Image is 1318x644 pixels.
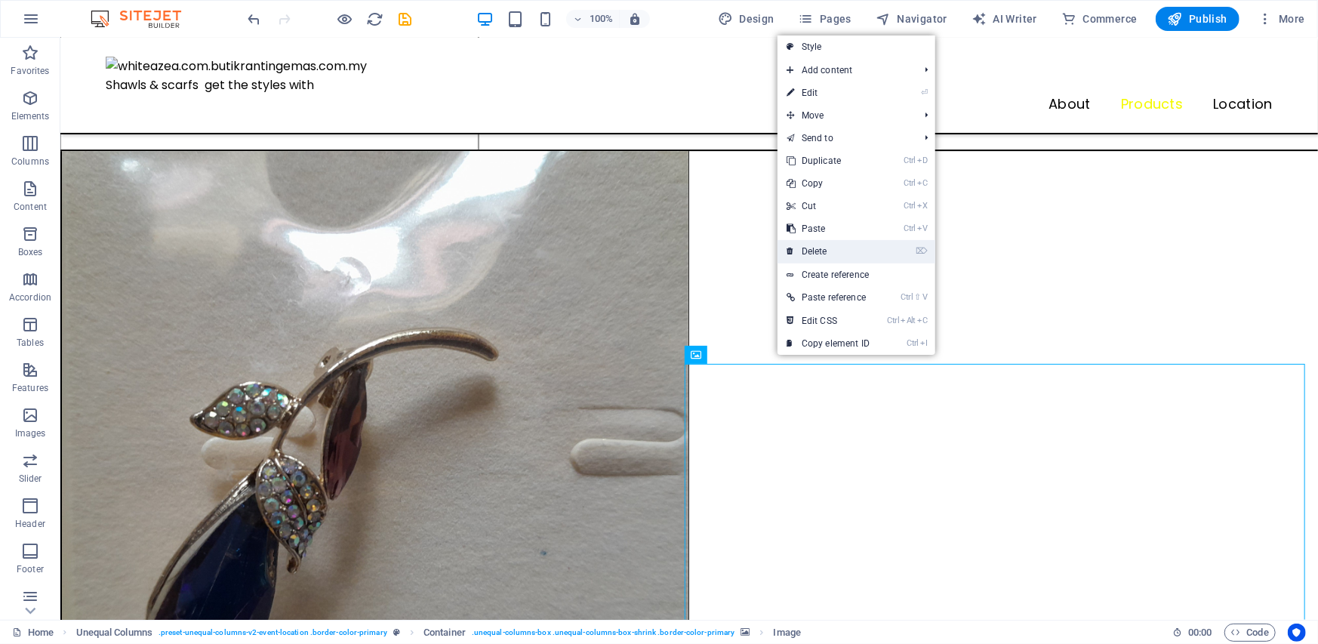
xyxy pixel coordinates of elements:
i: Alt [901,316,916,325]
i: C [917,178,928,188]
span: Click to select. Double-click to edit [76,624,152,642]
p: Slider [19,473,42,485]
p: Features [12,382,48,394]
i: ⇧ [915,292,922,302]
p: Accordion [9,291,51,304]
span: Click to select. Double-click to edit [774,624,801,642]
a: CtrlICopy element ID [778,332,879,355]
span: AI Writer [972,11,1037,26]
i: Ctrl [904,156,916,165]
i: This element contains a background [741,628,750,636]
i: X [917,201,928,211]
a: CtrlCCopy [778,172,879,195]
p: Favorites [11,65,49,77]
i: Ctrl [904,178,916,188]
span: Publish [1168,11,1227,26]
a: Click to cancel selection. Double-click to open Pages [12,624,54,642]
button: Usercentrics [1288,624,1306,642]
span: More [1258,11,1305,26]
a: ⌦Delete [778,240,879,263]
button: save [396,10,414,28]
p: Header [15,518,45,530]
i: ⌦ [916,246,928,256]
a: Create reference [778,263,935,286]
span: Move [778,104,913,127]
button: More [1252,7,1311,31]
span: Click to select. Double-click to edit [423,624,466,642]
i: Ctrl [904,223,916,233]
i: Undo: Delete elements (Ctrl+Z) [246,11,263,28]
button: reload [366,10,384,28]
a: CtrlVPaste [778,217,879,240]
p: Columns [11,156,49,168]
i: Reload page [367,11,384,28]
span: : [1199,627,1201,638]
i: Ctrl [888,316,900,325]
i: V [923,292,928,302]
p: Tables [17,337,44,349]
span: Code [1231,624,1269,642]
i: Ctrl [907,338,919,348]
i: D [917,156,928,165]
a: Ctrl⇧VPaste reference [778,286,879,309]
span: Pages [799,11,851,26]
button: Code [1224,624,1276,642]
i: I [920,338,928,348]
p: Boxes [18,246,43,258]
p: Elements [11,110,50,122]
button: Design [712,7,781,31]
span: Add content [778,59,913,82]
button: 100% [566,10,620,28]
a: Send to [778,127,913,149]
i: Save (Ctrl+S) [397,11,414,28]
i: V [917,223,928,233]
i: Ctrl [901,292,913,302]
span: . preset-unequal-columns-v2-event-location .border-color-primary [159,624,387,642]
i: ⏎ [921,88,928,97]
button: Navigator [870,7,953,31]
button: AI Writer [965,7,1043,31]
a: CtrlAltCEdit CSS [778,310,879,332]
a: ⏎Edit [778,82,879,104]
span: . unequal-columns-box .unequal-columns-box-shrink .border-color-primary [472,624,735,642]
h6: Session time [1172,624,1212,642]
i: This element is a customizable preset [393,628,400,636]
span: Design [718,11,774,26]
p: Images [15,427,46,439]
a: CtrlDDuplicate [778,149,879,172]
i: C [917,316,928,325]
button: Commerce [1055,7,1144,31]
button: undo [245,10,263,28]
span: Navigator [876,11,947,26]
a: Style [778,35,935,58]
button: Publish [1156,7,1239,31]
img: Editor Logo [87,10,200,28]
p: Content [14,201,47,213]
div: Design (Ctrl+Alt+Y) [712,7,781,31]
i: On resize automatically adjust zoom level to fit chosen device. [628,12,642,26]
p: Footer [17,563,44,575]
button: Pages [793,7,858,31]
span: 00 00 [1188,624,1212,642]
a: CtrlXCut [778,195,879,217]
h6: 100% [589,10,613,28]
nav: breadcrumb [76,624,802,642]
button: Click here to leave preview mode and continue editing [336,10,354,28]
span: Commerce [1061,11,1138,26]
i: Ctrl [904,201,916,211]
